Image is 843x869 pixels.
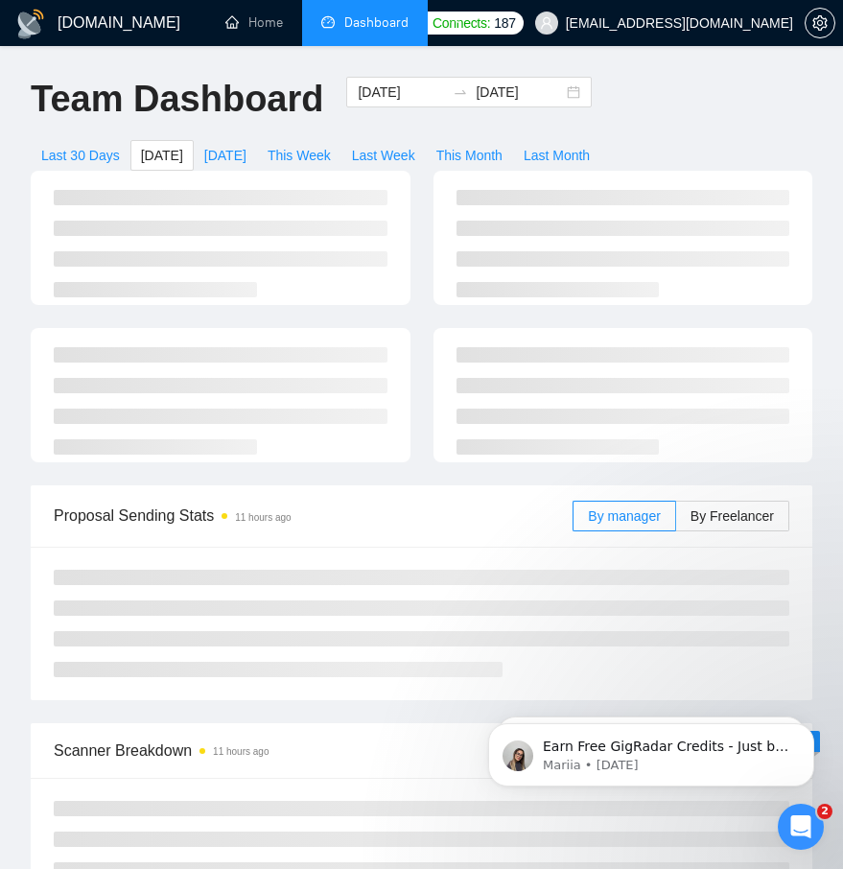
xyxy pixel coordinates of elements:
span: Scanner Breakdown [54,739,789,763]
a: setting [805,15,835,31]
span: ellipsis [447,15,460,29]
button: Last Week [341,140,426,171]
button: [DATE] [130,140,194,171]
span: By manager [588,508,660,524]
h1: Team Dashboard [31,77,323,122]
button: setting [805,8,835,38]
span: [DATE] [204,145,246,166]
a: homeHome [225,14,283,31]
input: End date [476,82,563,103]
span: dashboard [321,15,335,29]
time: 11 hours ago [235,512,291,523]
time: 11 hours ago [213,746,269,757]
span: 187 [494,12,515,34]
span: Dashboard [344,14,409,31]
span: Last Week [352,145,415,166]
span: to [453,84,468,100]
iframe: Intercom live chat [778,804,824,850]
span: Proposal Sending Stats [54,504,573,528]
input: Start date [358,82,445,103]
span: swap-right [453,84,468,100]
span: setting [806,15,834,31]
span: This Month [436,145,503,166]
span: user [540,16,553,30]
iframe: Intercom notifications message [459,683,843,817]
span: Last Month [524,145,590,166]
button: Last Month [513,140,600,171]
button: [DATE] [194,140,257,171]
span: This Week [268,145,331,166]
button: This Week [257,140,341,171]
img: logo [15,9,46,39]
button: This Month [426,140,513,171]
span: [DATE] [141,145,183,166]
span: By Freelancer [691,508,774,524]
button: Last 30 Days [31,140,130,171]
span: Last 30 Days [41,145,120,166]
span: 2 [817,804,832,819]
